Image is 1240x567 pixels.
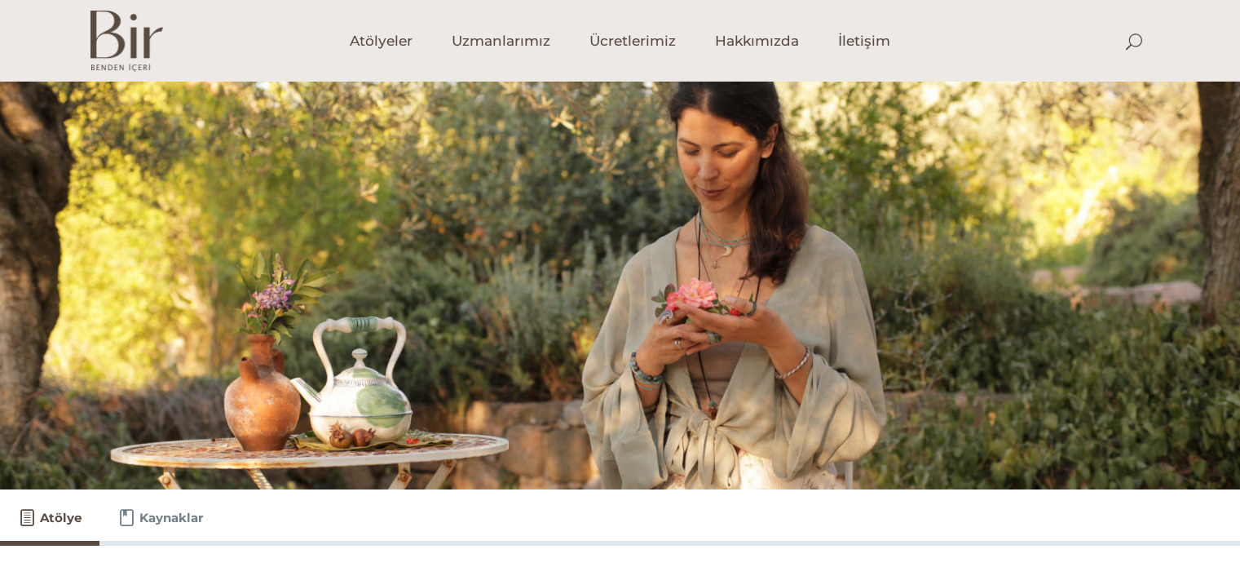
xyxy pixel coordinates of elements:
span: Kaynaklar [139,508,203,528]
span: İletişim [838,32,890,51]
span: Uzmanlarımız [452,32,550,51]
span: Hakkımızda [715,32,799,51]
span: Atölye [40,508,82,528]
span: Atölyeler [350,32,413,51]
span: Ücretlerimiz [589,32,676,51]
